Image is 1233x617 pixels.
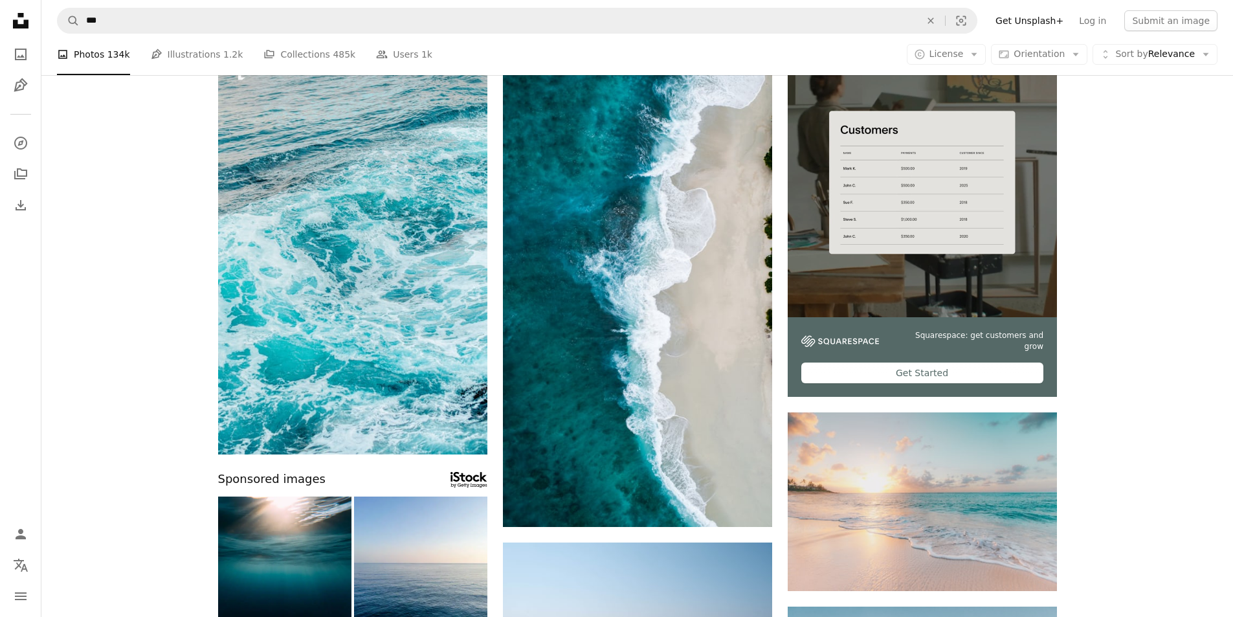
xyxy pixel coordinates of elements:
[788,495,1057,507] a: seashore during golden hour
[503,48,772,527] img: aerial photography of large body of water and shoreline
[223,47,243,62] span: 1.2k
[946,8,977,33] button: Visual search
[57,8,977,34] form: Find visuals sitewide
[788,48,1057,397] a: Squarespace: get customers and growGet Started
[503,282,772,293] a: aerial photography of large body of water and shoreline
[801,335,879,347] img: file-1747939142011-51e5cc87e3c9
[376,34,432,75] a: Users 1k
[8,41,34,67] a: Photos
[8,552,34,578] button: Language
[1115,49,1148,59] span: Sort by
[894,330,1043,352] span: Squarespace: get customers and grow
[929,49,964,59] span: License
[1115,48,1195,61] span: Relevance
[907,44,986,65] button: License
[151,34,243,75] a: Illustrations 1.2k
[788,48,1057,317] img: file-1747939376688-baf9a4a454ffimage
[8,73,34,98] a: Illustrations
[8,583,34,609] button: Menu
[218,470,326,489] span: Sponsored images
[801,363,1043,383] div: Get Started
[788,412,1057,591] img: seashore during golden hour
[263,34,355,75] a: Collections 485k
[1071,10,1114,31] a: Log in
[8,8,34,36] a: Home — Unsplash
[421,47,432,62] span: 1k
[916,8,945,33] button: Clear
[1093,44,1217,65] button: Sort byRelevance
[8,161,34,187] a: Collections
[991,44,1087,65] button: Orientation
[988,10,1071,31] a: Get Unsplash+
[218,48,487,454] img: a man riding a surfboard on top of a wave in the ocean
[1124,10,1217,31] button: Submit an image
[333,47,355,62] span: 485k
[58,8,80,33] button: Search Unsplash
[218,245,487,257] a: a man riding a surfboard on top of a wave in the ocean
[8,521,34,547] a: Log in / Sign up
[1014,49,1065,59] span: Orientation
[8,130,34,156] a: Explore
[8,192,34,218] a: Download History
